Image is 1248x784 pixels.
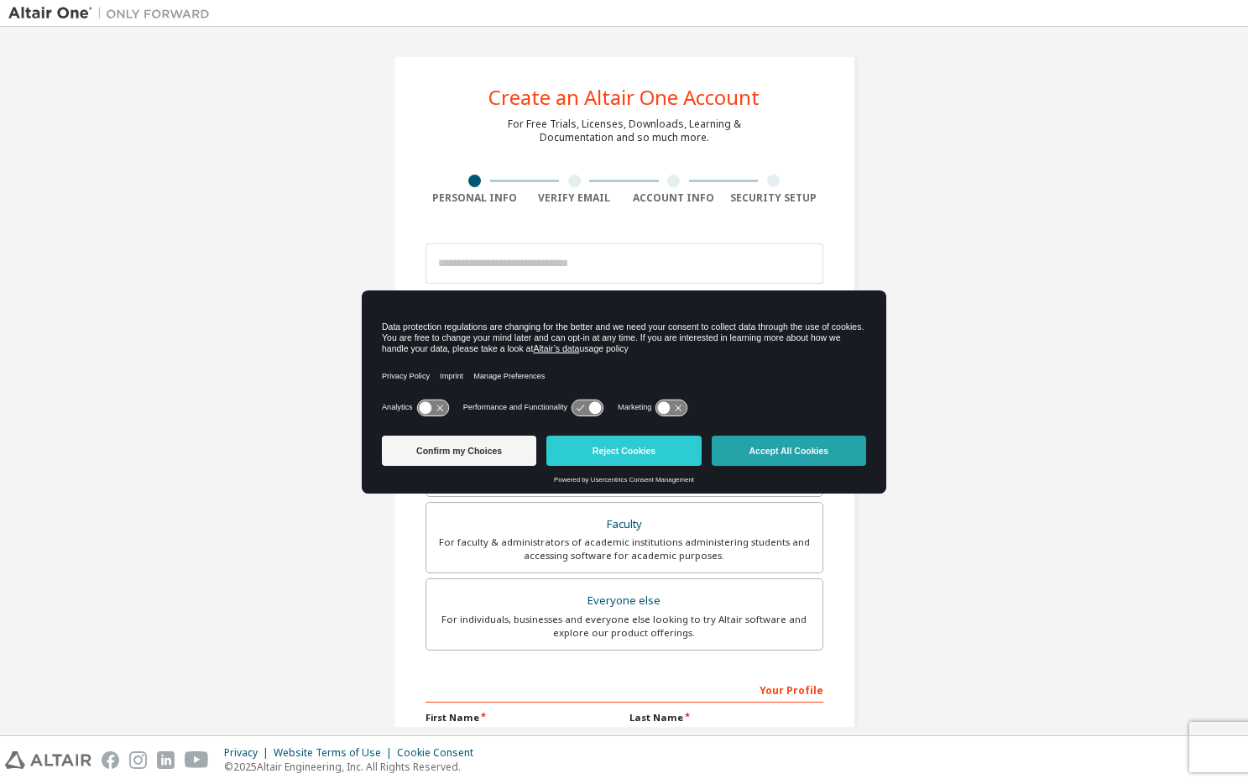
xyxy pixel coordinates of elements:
[426,676,823,703] div: Your Profile
[723,191,823,205] div: Security Setup
[426,191,525,205] div: Personal Info
[436,613,812,640] div: For individuals, businesses and everyone else looking to try Altair software and explore our prod...
[5,751,91,769] img: altair_logo.svg
[629,711,823,724] label: Last Name
[436,513,812,536] div: Faculty
[488,87,760,107] div: Create an Altair One Account
[624,191,724,205] div: Account Info
[102,751,119,769] img: facebook.svg
[426,711,619,724] label: First Name
[129,751,147,769] img: instagram.svg
[274,746,397,760] div: Website Terms of Use
[525,191,624,205] div: Verify Email
[508,118,741,144] div: For Free Trials, Licenses, Downloads, Learning & Documentation and so much more.
[224,746,274,760] div: Privacy
[185,751,209,769] img: youtube.svg
[157,751,175,769] img: linkedin.svg
[436,536,812,562] div: For faculty & administrators of academic institutions administering students and accessing softwa...
[397,746,483,760] div: Cookie Consent
[436,589,812,613] div: Everyone else
[224,760,483,774] p: © 2025 Altair Engineering, Inc. All Rights Reserved.
[8,5,218,22] img: Altair One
